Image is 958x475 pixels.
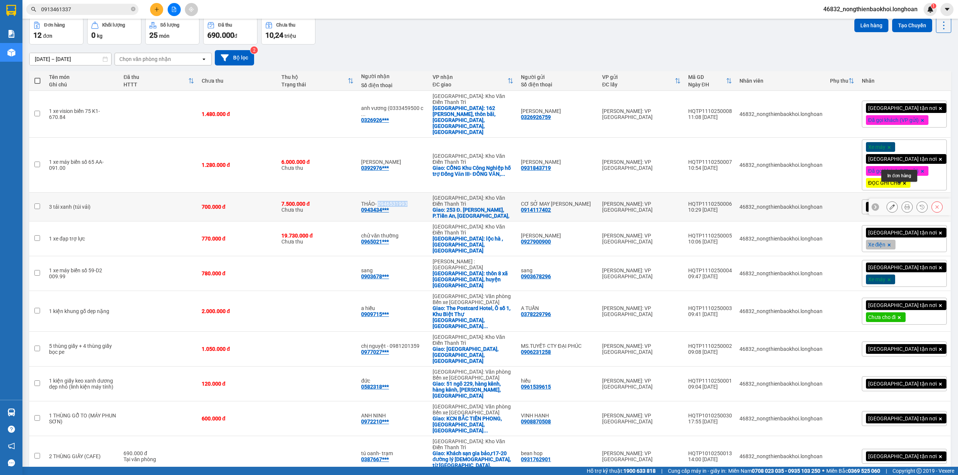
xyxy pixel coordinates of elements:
[887,201,898,212] div: Sửa đơn hàng
[598,71,684,91] th: Toggle SortBy
[688,74,726,80] div: Mã GD
[688,384,732,390] div: 09:04 [DATE]
[49,82,116,88] div: Ghi chú
[868,241,886,248] span: Xe điện
[189,7,194,12] span: aim
[501,171,505,177] span: ...
[154,7,159,12] span: plus
[185,3,198,16] button: aim
[688,378,732,384] div: HQTP1110250001
[602,108,681,120] div: [PERSON_NAME]: VP [GEOGRAPHIC_DATA]
[602,378,681,390] div: [PERSON_NAME]: VP [GEOGRAPHIC_DATA]
[250,46,258,54] sup: 2
[521,114,551,120] div: 0326926759
[521,419,551,425] div: 0908870508
[521,456,551,462] div: 0931762901
[207,31,234,40] span: 690.000
[868,276,885,283] span: Xe máy
[49,453,116,459] div: 2 THÙNG GIẤY (CAFE)
[521,239,551,245] div: 0927900900
[49,308,116,314] div: 1 kiện khung gỗ dẹp nặng
[688,201,732,207] div: HQTP1110250006
[361,267,425,273] div: sang
[881,170,917,182] div: In đơn hàng
[916,468,922,474] span: copyright
[521,378,595,384] div: hiếu
[862,78,947,84] div: Nhãn
[281,82,348,88] div: Trạng thái
[361,450,425,456] div: tú oanh- trạm
[433,270,514,288] div: Giao: thôn 8 xã mê linh, huyện lâm hà lâm đồng
[739,453,823,459] div: 46832_nongthienbaokhoi.longhoan
[868,156,937,162] span: [GEOGRAPHIC_DATA] tận nơi
[684,71,736,91] th: Toggle SortBy
[739,346,823,352] div: 46832_nongthienbaokhoi.longhoan
[123,456,194,462] div: Tại văn phòng
[433,416,514,433] div: Giao: KCN BẮC TIỀN PHONG, LIÊN HÀ QUẢNG YÊN, QUẢNG NINH
[868,380,937,387] span: [GEOGRAPHIC_DATA] tận nơi
[433,74,508,80] div: VP nhận
[940,3,954,16] button: caret-down
[201,56,207,62] svg: open
[18,45,125,73] span: [PHONE_NUMBER] - [DOMAIN_NAME]
[49,236,116,242] div: 1 xe đạp trợ lực
[49,267,116,279] div: 1 xe máy biển số 59-D2 009.99
[31,7,36,12] span: search
[433,236,514,254] div: Giao: lộc hà , đông anh, hà nội
[728,467,820,475] span: Miền Nam
[202,416,274,422] div: 600.000 đ
[602,201,681,213] div: [PERSON_NAME]: VP [GEOGRAPHIC_DATA]
[16,11,125,28] strong: BIÊN NHẬN VẬN CHUYỂN BẢO AN EXPRESS
[361,343,425,349] div: chị nguyệt - 0981201359
[15,30,126,42] strong: (Công Ty TNHH Chuyển Phát Nhanh Bảo An - MST: 0109597835)
[91,31,95,40] span: 0
[33,31,42,40] span: 12
[123,450,194,456] div: 690.000 đ
[688,165,732,171] div: 10:54 [DATE]
[8,459,15,466] span: message
[868,180,901,186] span: ĐỌC GHI CHÚ
[602,343,681,355] div: [PERSON_NAME]: VP [GEOGRAPHIC_DATA]
[265,31,283,40] span: 10,24
[433,305,514,329] div: Giao: The Postcard Hotel, Ô số 1, Khu Biệt Thự Tuần Châu, Tuần Châu, Hạ Long
[602,74,675,80] div: VP gửi
[927,6,934,13] img: icon-new-feature
[281,74,348,80] div: Thu hộ
[361,201,425,207] div: THẢO- 0946531993
[521,311,551,317] div: 0378229796
[202,78,274,84] div: Chưa thu
[202,162,274,168] div: 1.280.000 đ
[429,71,518,91] th: Toggle SortBy
[433,381,514,399] div: Giao: 51 ngõ 229, hàng kênh, hàng kênh, lê chân, hải phòng
[433,293,514,305] div: [GEOGRAPHIC_DATA]: Văn phòng Bến xe [GEOGRAPHIC_DATA]
[131,6,135,13] span: close-circle
[688,273,732,279] div: 09:47 [DATE]
[150,3,163,16] button: plus
[49,204,116,210] div: 3 tải xanh (túi vải)
[49,159,116,171] div: 1 xe máy biển số 65 AA-091.00
[521,108,595,114] div: anh vương
[688,159,732,165] div: HQTP1110250007
[602,233,681,245] div: [PERSON_NAME]: VP [GEOGRAPHIC_DATA]
[234,33,237,39] span: đ
[521,82,595,88] div: Số điện thoại
[281,201,354,213] div: Chưa thu
[688,450,732,456] div: HQTP1010250013
[261,18,315,45] button: Chưa thu10,24 triệu
[868,453,937,460] span: [GEOGRAPHIC_DATA] tận nơi
[892,19,932,32] button: Tạo Chuyến
[361,105,425,117] div: anh vương (0333459500 chị ni)
[868,314,896,321] span: Chưa cho đi
[160,22,179,28] div: Số lượng
[203,18,257,45] button: Đã thu690.000đ
[278,71,357,91] th: Toggle SortBy
[830,78,848,84] div: Phụ thu
[688,349,732,355] div: 09:08 [DATE]
[102,22,125,28] div: Khối lượng
[931,3,936,9] sup: 1
[848,468,880,474] strong: 0369 525 060
[433,82,508,88] div: ĐC giao
[688,114,732,120] div: 11:08 [DATE]
[8,426,15,433] span: question-circle
[602,305,681,317] div: [PERSON_NAME]: VP [GEOGRAPHIC_DATA]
